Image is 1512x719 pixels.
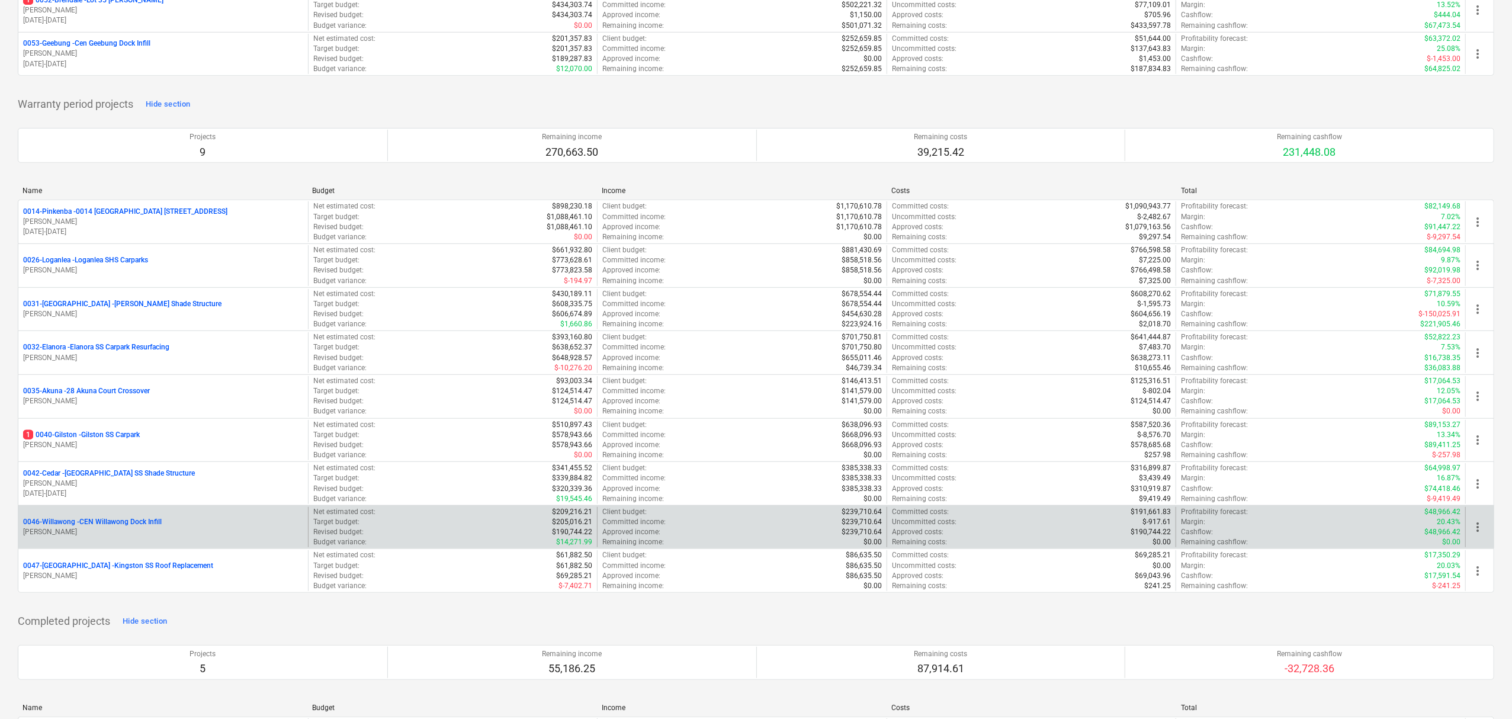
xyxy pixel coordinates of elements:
p: Revised budget : [313,396,364,406]
p: 0040-Gilston - Gilston SS Carpark [23,430,140,440]
p: [PERSON_NAME] [23,479,303,489]
p: $668,096.93 [842,440,882,450]
p: Committed income : [602,299,666,309]
p: Remaining income : [602,232,664,242]
p: Committed income : [602,212,666,222]
p: $221,905.46 [1420,319,1460,329]
p: Remaining cashflow : [1181,232,1248,242]
p: $578,685.68 [1131,440,1171,450]
p: Profitability forecast : [1181,420,1248,430]
div: Hide section [123,615,167,628]
span: more_vert [1471,389,1485,403]
p: Net estimated cost : [313,376,375,386]
p: 9.87% [1441,255,1460,265]
p: [PERSON_NAME] [23,309,303,319]
p: 0047-[GEOGRAPHIC_DATA] - Kingston SS Roof Replacement [23,561,213,571]
span: more_vert [1471,3,1485,17]
p: Budget variance : [313,21,367,31]
p: Remaining cashflow : [1181,406,1248,416]
p: $1,150.00 [850,10,882,20]
div: 0053-Geebung -Cen Geebung Dock Infill[PERSON_NAME][DATE]-[DATE] [23,38,303,69]
p: 0031-[GEOGRAPHIC_DATA] - [PERSON_NAME] Shade Structure [23,299,221,309]
p: Approved income : [602,54,660,64]
p: Target budget : [313,44,359,54]
p: Approved income : [602,440,660,450]
p: 7.53% [1441,342,1460,352]
p: 0035-Akuna - 28 Akuna Court Crossover [23,386,150,396]
p: $501,071.32 [842,21,882,31]
p: Budget variance : [313,276,367,286]
p: [PERSON_NAME] [23,353,303,363]
p: [PERSON_NAME] [23,571,303,581]
p: Approved costs : [892,222,943,232]
p: $124,514.47 [1131,396,1171,406]
p: Cashflow : [1181,396,1213,406]
p: 39,215.42 [914,145,967,159]
p: Target budget : [313,386,359,396]
p: $1,170,610.78 [836,212,882,222]
p: $578,943.66 [552,440,592,450]
p: [PERSON_NAME] [23,49,303,59]
p: $-150,025.91 [1418,309,1460,319]
p: $189,287.83 [552,54,592,64]
p: Committed costs : [892,201,949,211]
p: Remaining income : [602,319,664,329]
p: Remaining cashflow : [1181,64,1248,74]
p: $0.00 [863,54,882,64]
p: $63,372.02 [1424,34,1460,44]
p: Approved costs : [892,353,943,363]
p: $648,928.57 [552,353,592,363]
p: $638,096.93 [842,420,882,430]
p: $766,598.58 [1131,245,1171,255]
p: $125,316.51 [1131,376,1171,386]
span: more_vert [1471,302,1485,316]
p: $701,750.81 [842,332,882,342]
p: Committed costs : [892,376,949,386]
p: [PERSON_NAME] [23,527,303,537]
p: Target budget : [313,212,359,222]
p: Revised budget : [313,309,364,319]
p: Remaining income : [602,406,664,416]
p: Client budget : [602,289,647,299]
p: $0.00 [574,232,592,242]
p: $0.00 [1442,406,1460,416]
p: Cashflow : [1181,10,1213,20]
p: $661,932.80 [552,245,592,255]
p: $252,659.85 [842,64,882,74]
p: $84,694.98 [1424,245,1460,255]
div: 10040-Gilston -Gilston SS Carpark[PERSON_NAME] [23,430,303,450]
p: $773,628.61 [552,255,592,265]
p: $858,518.56 [842,255,882,265]
p: Remaining income : [602,64,664,74]
p: $141,579.00 [842,386,882,396]
p: Remaining income [542,132,602,142]
p: $638,273.11 [1131,353,1171,363]
p: Projects [190,132,216,142]
p: $1,088,461.10 [547,212,592,222]
p: $17,064.53 [1424,376,1460,386]
p: Remaining costs : [892,319,947,329]
p: $578,943.66 [552,430,592,440]
p: $252,659.85 [842,44,882,54]
p: Revised budget : [313,353,364,363]
p: 9 [190,145,216,159]
p: Budget variance : [313,363,367,373]
div: 0014-Pinkenba -0014 [GEOGRAPHIC_DATA] [STREET_ADDRESS][PERSON_NAME][DATE]-[DATE] [23,207,303,237]
p: $1,170,610.78 [836,222,882,232]
p: $141,579.00 [842,396,882,406]
p: $64,825.02 [1424,64,1460,74]
p: $668,096.93 [842,430,882,440]
p: Net estimated cost : [313,289,375,299]
p: Net estimated cost : [313,34,375,44]
p: $-2,482.67 [1137,212,1171,222]
p: Remaining income : [602,21,664,31]
p: Uncommitted costs : [892,255,956,265]
p: Approved costs : [892,10,943,20]
div: 0046-Willawong -CEN Willawong Dock Infill[PERSON_NAME] [23,517,303,537]
p: Approved costs : [892,440,943,450]
p: $858,518.56 [842,265,882,275]
p: Margin : [1181,342,1205,352]
p: $252,659.85 [842,34,882,44]
p: Margin : [1181,299,1205,309]
p: Remaining income : [602,276,664,286]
